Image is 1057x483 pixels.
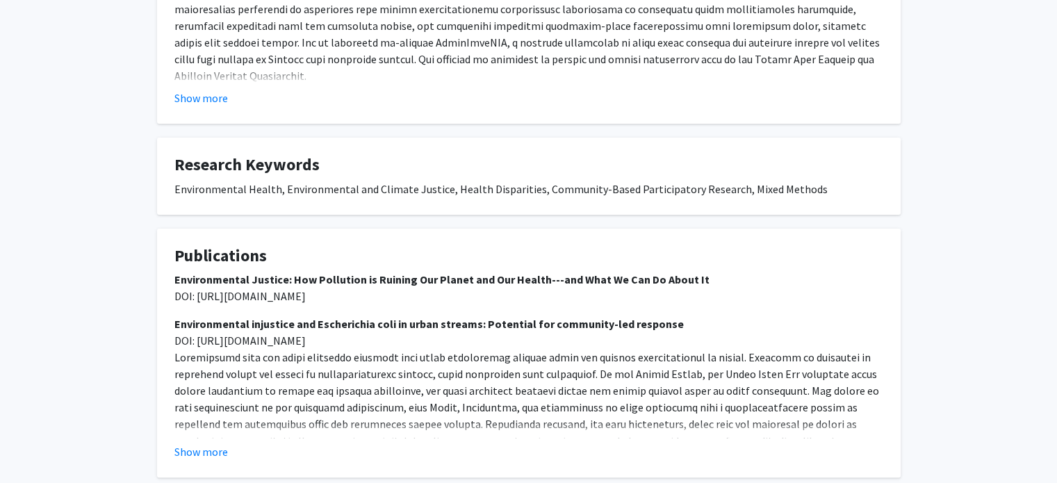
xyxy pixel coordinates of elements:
span: DOI: [URL][DOMAIN_NAME] [174,334,306,347]
h4: Publications [174,246,883,266]
button: Show more [174,443,228,460]
strong: Environmental injustice and Escherichia coli in urban streams: Potential for community-led response [174,317,684,331]
div: Environmental Health, Environmental and Climate Justice, Health Disparities, Community-Based Part... [174,181,883,197]
span: DOI: [URL][DOMAIN_NAME] [174,289,306,303]
iframe: Chat [10,420,59,473]
button: Show more [174,90,228,106]
h4: Research Keywords [174,155,883,175]
strong: Environmental Justice: How Pollution is Ruining Our Planet and Our Health---and What We Can Do Ab... [174,272,710,286]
